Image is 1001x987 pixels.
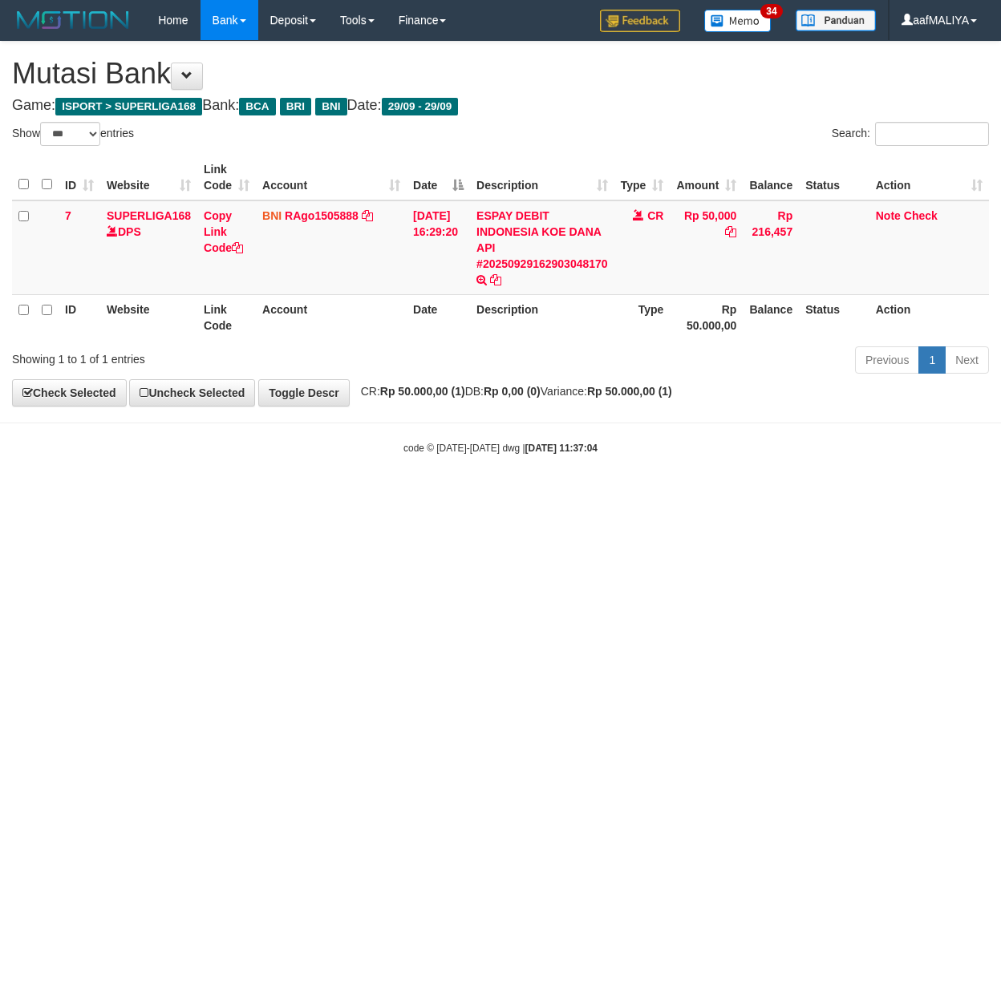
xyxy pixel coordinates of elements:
span: BCA [239,98,275,115]
strong: Rp 50.000,00 (1) [587,385,672,398]
th: Date [407,294,470,340]
th: Status [799,155,869,200]
strong: [DATE] 11:37:04 [525,443,598,454]
a: ESPAY DEBIT INDONESIA KOE DANA API #20250929162903048170 [476,209,608,270]
a: Copy Rp 50,000 to clipboard [725,225,736,238]
a: Note [876,209,901,222]
td: DPS [100,200,197,295]
th: Link Code: activate to sort column ascending [197,155,256,200]
th: Date: activate to sort column descending [407,155,470,200]
th: ID: activate to sort column ascending [59,155,100,200]
th: Balance [743,155,799,200]
th: Status [799,294,869,340]
span: BNI [262,209,282,222]
div: Showing 1 to 1 of 1 entries [12,345,405,367]
span: 34 [760,4,782,18]
h4: Game: Bank: Date: [12,98,989,114]
a: SUPERLIGA168 [107,209,191,222]
label: Show entries [12,122,134,146]
span: ISPORT > SUPERLIGA168 [55,98,202,115]
th: Website: activate to sort column ascending [100,155,197,200]
a: Check Selected [12,379,127,407]
span: CR [647,209,663,222]
th: Rp 50.000,00 [670,294,743,340]
td: Rp 50,000 [670,200,743,295]
label: Search: [832,122,989,146]
a: Uncheck Selected [129,379,255,407]
span: BRI [280,98,311,115]
a: 1 [918,346,946,374]
th: Link Code [197,294,256,340]
th: Description [470,294,614,340]
a: Next [945,346,989,374]
a: Copy Link Code [204,209,243,254]
strong: Rp 50.000,00 (1) [380,385,465,398]
th: Description: activate to sort column ascending [470,155,614,200]
th: Action [869,294,989,340]
span: 29/09 - 29/09 [382,98,459,115]
h1: Mutasi Bank [12,58,989,90]
td: [DATE] 16:29:20 [407,200,470,295]
span: CR: DB: Variance: [353,385,672,398]
img: MOTION_logo.png [12,8,134,32]
img: panduan.png [796,10,876,31]
th: Type [614,294,671,340]
th: Type: activate to sort column ascending [614,155,671,200]
a: Copy RAgo1505888 to clipboard [362,209,373,222]
span: 7 [65,209,71,222]
td: Rp 216,457 [743,200,799,295]
th: Balance [743,294,799,340]
a: RAgo1505888 [285,209,359,222]
th: Action: activate to sort column ascending [869,155,989,200]
img: Button%20Memo.svg [704,10,772,32]
small: code © [DATE]-[DATE] dwg | [403,443,598,454]
strong: Rp 0,00 (0) [484,385,541,398]
img: Feedback.jpg [600,10,680,32]
a: Copy ESPAY DEBIT INDONESIA KOE DANA API #20250929162903048170 to clipboard [490,273,501,286]
th: Account: activate to sort column ascending [256,155,407,200]
a: Previous [855,346,919,374]
th: Account [256,294,407,340]
select: Showentries [40,122,100,146]
a: Check [904,209,938,222]
th: Website [100,294,197,340]
input: Search: [875,122,989,146]
a: Toggle Descr [258,379,350,407]
th: ID [59,294,100,340]
span: BNI [315,98,346,115]
th: Amount: activate to sort column ascending [670,155,743,200]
